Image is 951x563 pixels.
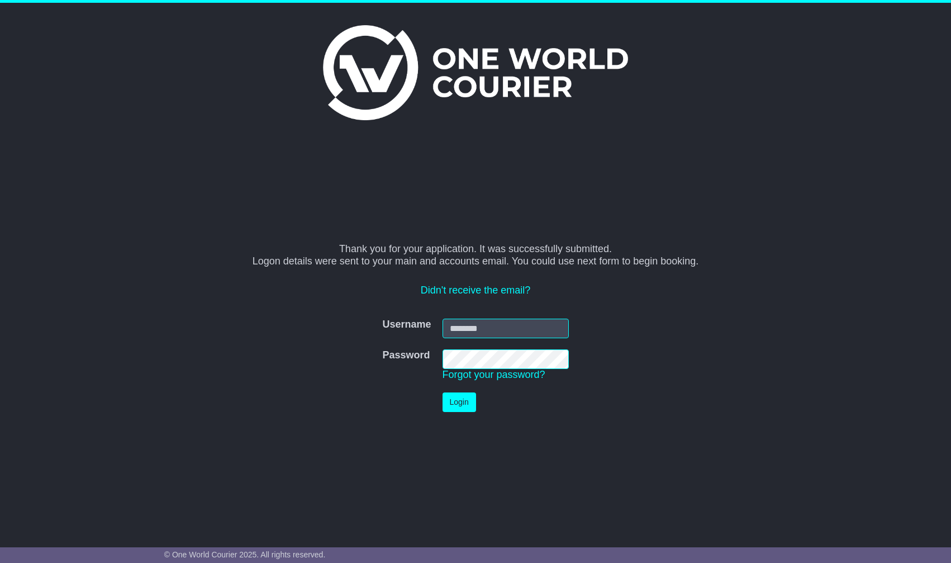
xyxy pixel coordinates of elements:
a: Didn't receive the email? [421,285,531,296]
label: Username [382,319,431,331]
span: © One World Courier 2025. All rights reserved. [164,550,326,559]
label: Password [382,349,430,362]
button: Login [443,392,476,412]
img: One World [323,25,628,120]
a: Forgot your password? [443,369,545,380]
span: Thank you for your application. It was successfully submitted. Logon details were sent to your ma... [253,243,699,267]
